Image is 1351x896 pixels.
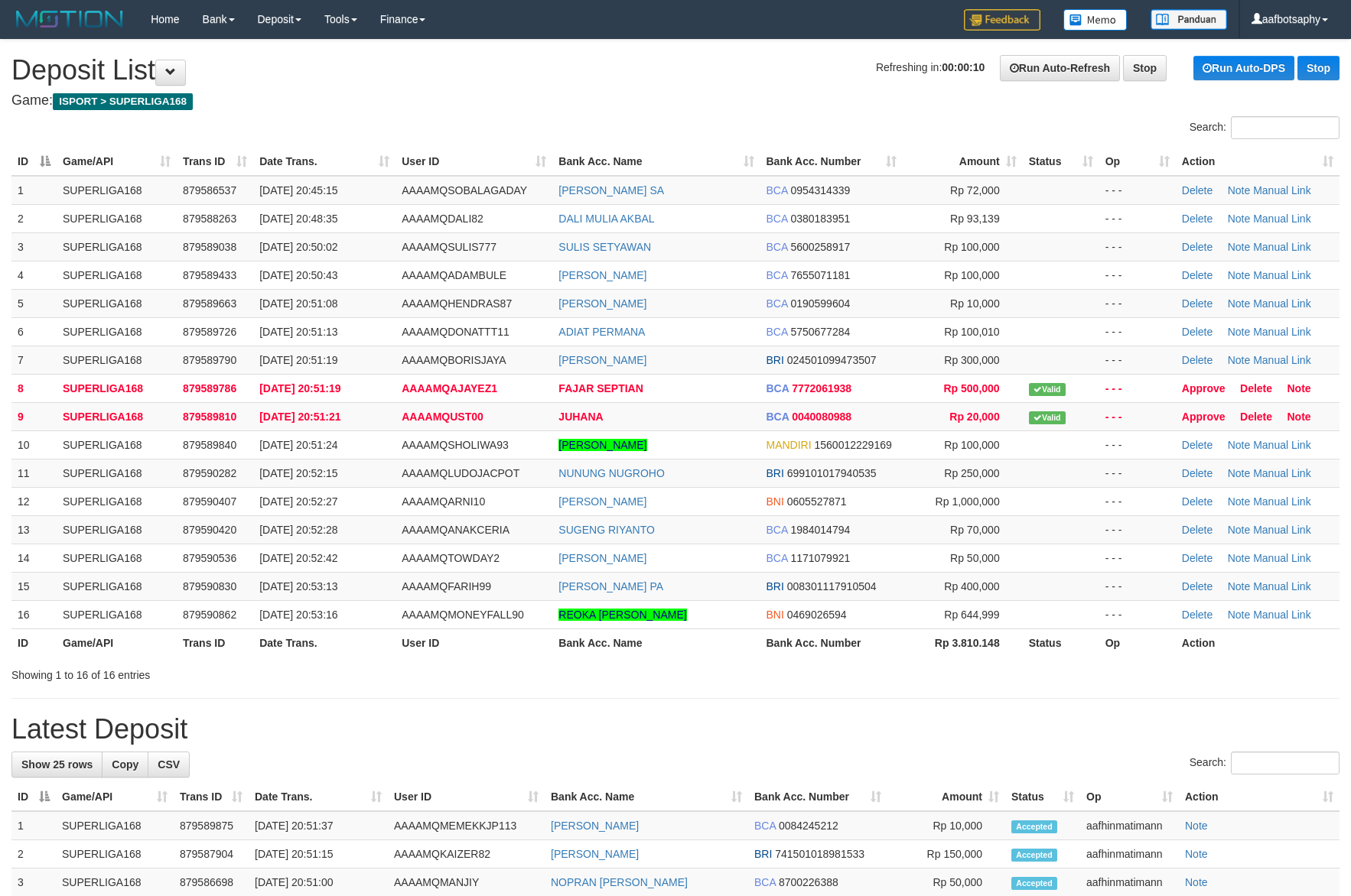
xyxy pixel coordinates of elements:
[1253,326,1311,338] a: Manual Link
[259,269,337,281] span: [DATE] 20:50:43
[1228,609,1251,621] a: Note
[11,55,1340,86] h1: Deposit List
[249,811,388,840] td: [DATE] 20:51:37
[558,184,664,196] a: [PERSON_NAME] SA
[1080,840,1179,868] td: aafhinmatimann
[787,609,847,621] span: Copy 0469026594 to clipboard
[1099,261,1176,289] td: - - -
[1176,148,1340,176] th: Action: activate to sort column ascending
[1182,354,1213,366] a: Delete
[1228,524,1251,536] a: Note
[1228,552,1251,564] a: Note
[787,580,877,592] span: Copy 008301117910504 to clipboard
[1185,876,1208,888] a: Note
[1176,628,1340,657] th: Action
[11,661,552,683] div: Showing 1 to 16 of 16 entries
[1182,184,1213,196] a: Delete
[259,467,337,479] span: [DATE] 20:52:15
[402,411,483,423] span: AAAAMQUST00
[183,580,236,592] span: 879590830
[1000,55,1120,81] a: Run Auto-Refresh
[1099,600,1176,628] td: - - -
[402,354,506,366] span: AAAAMQBORISJAYA
[183,326,236,338] span: 879589726
[1063,9,1128,31] img: Button%20Memo.svg
[767,524,788,536] span: BCA
[558,439,646,451] a: [PERSON_NAME]
[790,269,850,281] span: Copy 7655071181 to clipboard
[767,297,788,310] span: BCA
[1228,326,1251,338] a: Note
[253,628,396,657] th: Date Trans.
[57,148,177,176] th: Game/API: activate to sort column ascending
[779,820,838,832] span: Copy 0084245212 to clipboard
[57,176,177,205] td: SUPERLIGA168
[1288,382,1311,394] a: Note
[57,317,177,346] td: SUPERLIGA168
[11,572,57,600] td: 15
[1253,213,1311,225] a: Manual Link
[402,439,509,451] span: AAAAMQSHOLIWA93
[944,326,999,338] span: Rp 100,010
[102,752,148,778] a: Copy
[388,840,545,868] td: AAAAMQKAIZER82
[1182,241,1213,253] a: Delete
[174,811,249,840] td: 879589875
[402,297,512,310] span: AAAAMQHENDRAS87
[1182,411,1226,423] a: Approve
[402,552,500,564] span: AAAAMQTOWDAY2
[11,515,57,544] td: 13
[1182,213,1213,225] a: Delete
[944,354,999,366] span: Rp 300,000
[760,628,903,657] th: Bank Acc. Number
[1228,184,1251,196] a: Note
[558,213,654,225] a: DALI MULIA AKBAL
[183,524,236,536] span: 879590420
[964,9,1040,31] img: Feedback.jpg
[148,752,190,778] a: CSV
[1099,289,1176,317] td: - - -
[815,439,892,451] span: Copy 1560012229169 to clipboard
[767,382,789,394] span: BCA
[259,184,337,196] span: [DATE] 20:45:15
[551,820,639,832] a: [PERSON_NAME]
[402,524,509,536] span: AAAAMQANAKCERIA
[558,580,663,592] a: [PERSON_NAME] PA
[944,609,999,621] span: Rp 644,999
[1099,544,1176,572] td: - - -
[558,609,686,621] a: REOKA [PERSON_NAME]
[790,184,850,196] span: Copy 0954314339 to clipboard
[767,269,788,281] span: BCA
[1182,524,1213,536] a: Delete
[1190,116,1340,139] label: Search:
[57,628,177,657] th: Game/API
[1182,552,1213,564] a: Delete
[402,495,485,508] span: AAAAMQARNI10
[552,148,760,176] th: Bank Acc. Name: activate to sort column ascending
[767,580,784,592] span: BRI
[183,213,236,225] span: 879588263
[1099,487,1176,515] td: - - -
[1190,752,1340,774] label: Search:
[1253,297,1311,310] a: Manual Link
[903,628,1023,657] th: Rp 3.810.148
[1099,232,1176,261] td: - - -
[1182,269,1213,281] a: Delete
[1099,317,1176,346] td: - - -
[1182,495,1213,508] a: Delete
[253,148,396,176] th: Date Trans.: activate to sort column ascending
[53,93,193,110] span: ISPORT > SUPERLIGA168
[1253,241,1311,253] a: Manual Link
[11,430,57,459] td: 10
[1099,148,1176,176] th: Op: activate to sort column ascending
[1185,848,1208,860] a: Note
[11,289,57,317] td: 5
[11,317,57,346] td: 6
[950,184,1000,196] span: Rp 72,000
[950,213,1000,225] span: Rp 93,139
[767,439,812,451] span: MANDIRI
[11,487,57,515] td: 12
[11,714,1340,745] h1: Latest Deposit
[1288,411,1311,423] a: Note
[11,346,57,374] td: 7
